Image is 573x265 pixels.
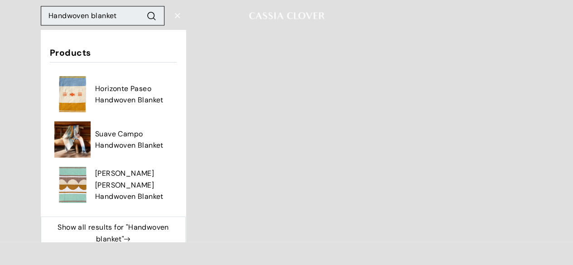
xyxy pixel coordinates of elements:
[95,168,172,202] span: [PERSON_NAME] [PERSON_NAME] Handwoven Blanket
[54,121,172,158] a: Suave Campo Handwoven Blanket Suave Campo Handwoven Blanket
[95,83,172,106] span: Horizonte Paseo Handwoven Blanket
[54,121,91,158] img: Suave Campo Handwoven Blanket
[54,76,172,112] a: Horizonte Paseo Handwoven Blanket Horizonte Paseo Handwoven Blanket
[41,217,186,250] button: Show all results for "Handwoven blanket"
[54,76,91,112] img: Horizonte Paseo Handwoven Blanket
[54,167,91,203] img: Luna Calma Handwoven Blanket
[50,48,177,63] h3: Products
[95,128,172,151] span: Suave Campo Handwoven Blanket
[54,167,172,203] a: Luna Calma Handwoven Blanket [PERSON_NAME] [PERSON_NAME] Handwoven Blanket
[41,6,164,26] input: Search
